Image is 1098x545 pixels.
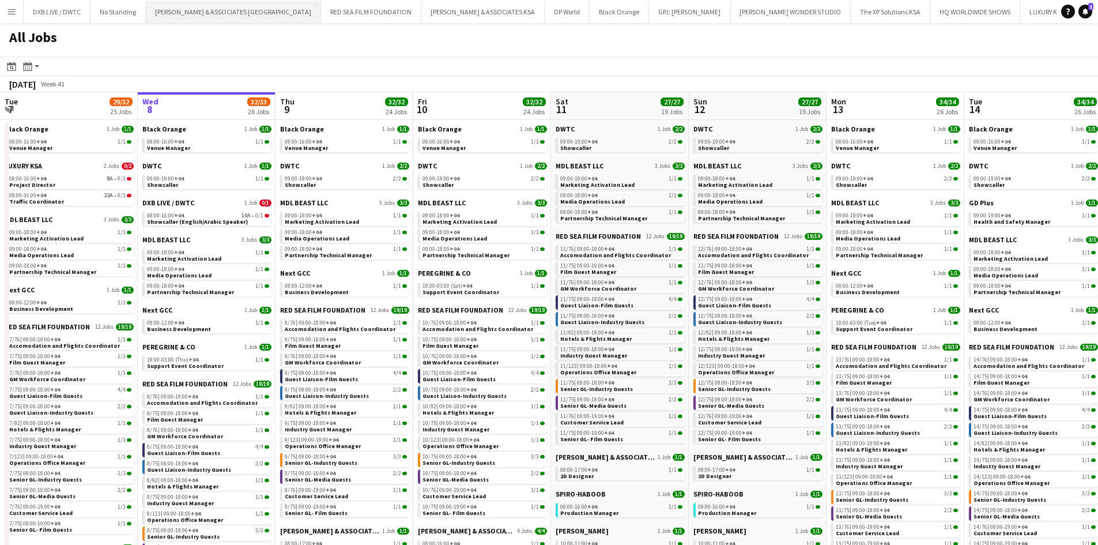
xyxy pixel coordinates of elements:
[655,163,670,170] span: 3 Jobs
[321,1,421,23] button: RED SEA FILM FOUNDATION
[421,1,545,23] button: [PERSON_NAME] & ASSOCIATES KSA
[255,139,263,145] span: 1/1
[560,198,625,205] span: Media Operations Lead
[969,235,1098,306] div: MDL BEAST LLC3 Jobs3/309:00-18:00+041/1Marketing Activation Lead09:00-18:00+041/1Media Operations...
[422,176,459,182] span: 09:00-19:00
[422,175,545,188] a: 09:00-19:00+042/2Showcaller
[174,212,184,219] span: +04
[9,176,131,182] div: •
[698,208,820,221] a: 09:00-18:00+041/1Partnership Technical Manager
[587,138,597,145] span: +04
[1068,236,1084,243] span: 3 Jobs
[969,125,1098,161] div: Black Orange1 Job1/108:00-16:00+041/1Venue Manager
[122,126,134,133] span: 1/1
[730,1,851,23] button: [PERSON_NAME] WONDER STUDIO
[560,215,647,222] span: Partnership Technical Manager
[836,213,873,219] span: 09:00-18:00
[556,161,685,170] a: MDL BEAST LLC3 Jobs3/3
[556,161,685,232] div: MDL BEAST LLC3 Jobs3/309:00-18:00+041/1Marketing Activation Lead09:00-18:00+041/1Media Operations...
[831,198,960,269] div: MDL BEAST LLC3 Jobs3/309:00-18:00+041/1Marketing Activation Lead09:00-18:00+041/1Media Operations...
[517,200,533,206] span: 3 Jobs
[933,163,946,170] span: 1 Job
[587,208,597,216] span: +04
[312,175,322,182] span: +04
[863,212,873,219] span: +04
[285,181,316,189] span: Showcaller
[146,1,321,23] button: [PERSON_NAME] & ASSOCIATES [GEOGRAPHIC_DATA]
[556,125,575,133] span: DWTC
[1001,175,1010,182] span: +04
[531,230,539,235] span: 1/1
[969,235,1017,244] span: MDL BEAST LLC
[90,1,146,23] button: No Standing
[142,198,271,207] a: DXB LIVE / DWTC1 Job0/1
[836,212,958,225] a: 09:00-18:00+041/1Marketing Activation Lead
[147,139,184,145] span: 08:00-16:00
[5,161,134,215] div: LUXURY KSA2 Jobs0/208:00-16:00+048A•0/1Project Director08:00-16:00+0423A•0/1Traffic Coordinator
[836,144,879,152] span: Venue Manager
[418,161,437,170] span: DWTC
[285,144,328,152] span: Venue Manager
[944,213,952,219] span: 1/1
[280,125,409,161] div: Black Orange1 Job1/108:00-16:00+041/1Venue Manager
[831,198,960,207] a: MDL BEAST LLC3 Jobs3/3
[142,125,271,133] a: Black Orange1 Job1/1
[1088,3,1093,10] span: 1
[969,161,1098,198] div: DWTC1 Job2/209:00-19:00+042/2Showcaller
[285,230,322,235] span: 09:00-18:00
[107,126,119,133] span: 1 Job
[725,208,735,216] span: +04
[142,161,161,170] span: DWTC
[1071,163,1084,170] span: 1 Job
[142,198,194,207] span: DXB LIVE / DWTC
[5,161,42,170] span: LUXURY KSA
[698,138,820,151] a: 09:00-19:00+042/2Showcaller
[422,228,545,242] a: 09:00-18:00+041/1Media Operations Lead
[280,161,409,198] div: DWTC1 Job2/209:00-19:00+042/2Showcaller
[725,138,735,145] span: +04
[142,125,271,161] div: Black Orange1 Job1/108:00-16:00+041/1Venue Manager
[1082,139,1090,145] span: 1/1
[285,218,359,225] span: Marketing Activation Lead
[948,200,960,206] span: 3/3
[1071,200,1084,206] span: 1 Job
[698,181,772,189] span: Marketing Activation Lead
[556,161,603,170] span: MDL BEAST LLC
[422,230,459,235] span: 09:00-18:00
[259,163,271,170] span: 1/1
[422,144,466,152] span: Venue Manager
[5,125,134,161] div: Black Orange1 Job1/108:00-16:00+041/1Venue Manager
[784,233,802,240] span: 12 Jobs
[531,213,539,219] span: 1/1
[535,126,547,133] span: 1/1
[147,176,184,182] span: 09:00-19:00
[556,232,641,240] span: RED SEA FILM FOUNDATION
[698,144,729,152] span: Showcaller
[560,138,682,151] a: 09:00-19:00+042/2Showcaller
[142,198,271,235] div: DXB LIVE / DWTC1 Job0/108:00-16:00+0410A•0/1Showcaller (English/Arabic Speaker)
[285,139,322,145] span: 08:00-16:00
[1086,126,1098,133] span: 1/1
[147,218,248,225] span: Showcaller (English/Arabic Speaker)
[969,198,1098,207] a: GD Plus1 Job1/1
[831,161,850,170] span: DWTC
[969,125,1013,133] span: Black Orange
[969,161,1098,170] a: DWTC1 Job2/2
[242,213,251,219] span: 10A
[147,213,269,219] div: •
[285,213,322,219] span: 09:00-18:00
[851,1,930,23] button: The XP Solutions KSA
[422,218,497,225] span: Marketing Activation Lead
[142,161,271,170] a: DWTC1 Job1/1
[36,228,46,236] span: +04
[422,213,459,219] span: 09:00-18:00
[531,139,539,145] span: 1/1
[806,209,814,215] span: 1/1
[418,161,547,198] div: DWTC1 Job2/209:00-19:00+042/2Showcaller
[259,236,271,243] span: 3/3
[795,126,808,133] span: 1 Job
[5,161,134,170] a: LUXURY KSA2 Jobs0/2
[1086,236,1098,243] span: 3/3
[9,176,46,182] span: 08:00-16:00
[5,215,134,285] div: MDL BEAST LLC3 Jobs3/309:00-18:00+041/1Marketing Activation Lead09:00-18:00+041/1Media Operations...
